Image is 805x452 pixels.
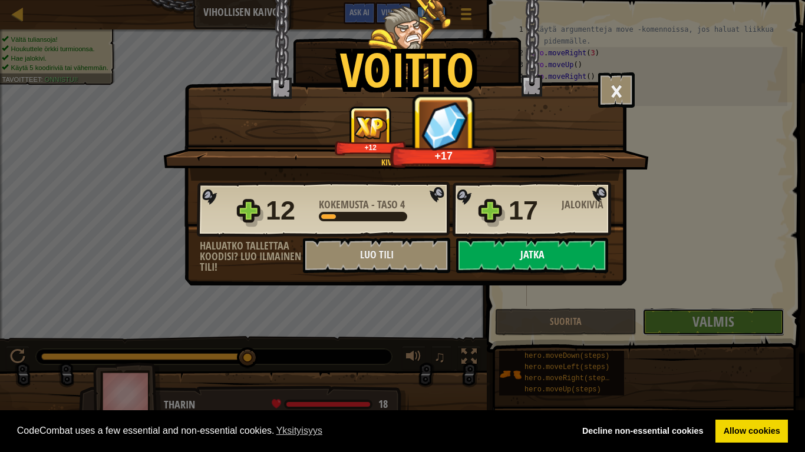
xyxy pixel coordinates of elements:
div: Jalokiviä [562,200,615,210]
button: Jatka [456,238,608,273]
a: allow cookies [715,420,788,443]
img: Kokemusta [354,116,387,139]
div: Haluatko tallettaa koodisi? Luo ilmainen tili! [200,241,303,272]
div: 12 [266,192,312,230]
span: Kokemusta [319,197,371,212]
button: Luo tili [303,238,450,273]
span: CodeCombat uses a few essential and non-essential cookies. [17,422,565,440]
h1: Voitto [340,44,474,95]
div: Kivat muuvit! [219,157,591,168]
span: Taso [375,197,400,212]
div: - [319,200,405,210]
button: × [598,72,635,108]
a: learn more about cookies [275,422,325,440]
div: +17 [394,149,494,162]
span: 4 [400,197,405,212]
a: deny cookies [574,420,711,443]
div: +12 [337,143,404,152]
img: Jalokiviä [420,100,468,151]
div: 17 [509,192,555,230]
